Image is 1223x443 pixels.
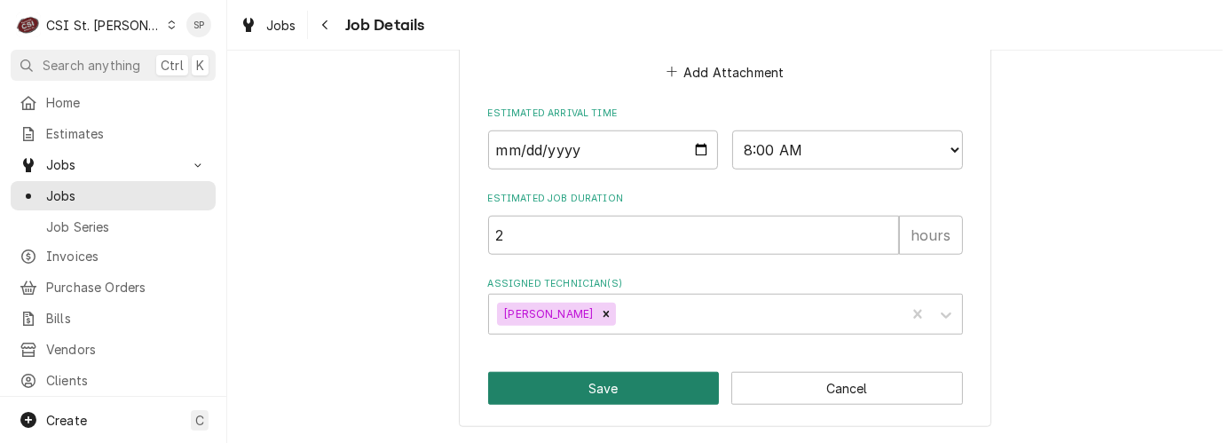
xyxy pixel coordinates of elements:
[46,309,207,328] span: Bills
[11,50,216,81] button: Search anythingCtrlK
[312,11,340,39] button: Navigate back
[11,366,216,395] a: Clients
[488,107,963,121] label: Estimated Arrival Time
[186,12,211,37] div: SP
[11,181,216,210] a: Jobs
[11,119,216,148] a: Estimates
[196,56,204,75] span: K
[899,216,963,255] div: hours
[11,304,216,333] a: Bills
[11,241,216,271] a: Invoices
[46,371,207,390] span: Clients
[488,277,963,291] label: Assigned Technician(s)
[488,372,963,405] div: Button Group Row
[497,303,596,326] div: [PERSON_NAME]
[46,124,207,143] span: Estimates
[488,192,963,206] label: Estimated Job Duration
[46,16,162,35] div: CSI St. [PERSON_NAME]
[488,372,963,405] div: Button Group
[11,273,216,302] a: Purchase Orders
[46,186,207,205] span: Jobs
[488,372,720,405] button: Save
[46,413,87,428] span: Create
[161,56,184,75] span: Ctrl
[186,12,211,37] div: Shelley Politte's Avatar
[11,212,216,241] a: Job Series
[488,131,719,170] input: Date
[11,150,216,179] a: Go to Jobs
[731,372,963,405] button: Cancel
[46,278,207,297] span: Purchase Orders
[732,131,963,170] select: Time Select
[488,277,963,335] div: Assigned Technician(s)
[663,59,787,84] button: Add Attachment
[16,12,41,37] div: C
[46,93,207,112] span: Home
[46,218,207,236] span: Job Series
[16,12,41,37] div: CSI St. Louis's Avatar
[233,11,304,40] a: Jobs
[488,107,963,170] div: Estimated Arrival Time
[43,56,140,75] span: Search anything
[46,155,180,174] span: Jobs
[340,13,425,37] span: Job Details
[11,88,216,117] a: Home
[195,411,204,430] span: C
[488,192,963,255] div: Estimated Job Duration
[266,16,296,35] span: Jobs
[11,335,216,364] a: Vendors
[46,340,207,359] span: Vendors
[46,247,207,265] span: Invoices
[596,303,616,326] div: Remove Kevin Jordan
